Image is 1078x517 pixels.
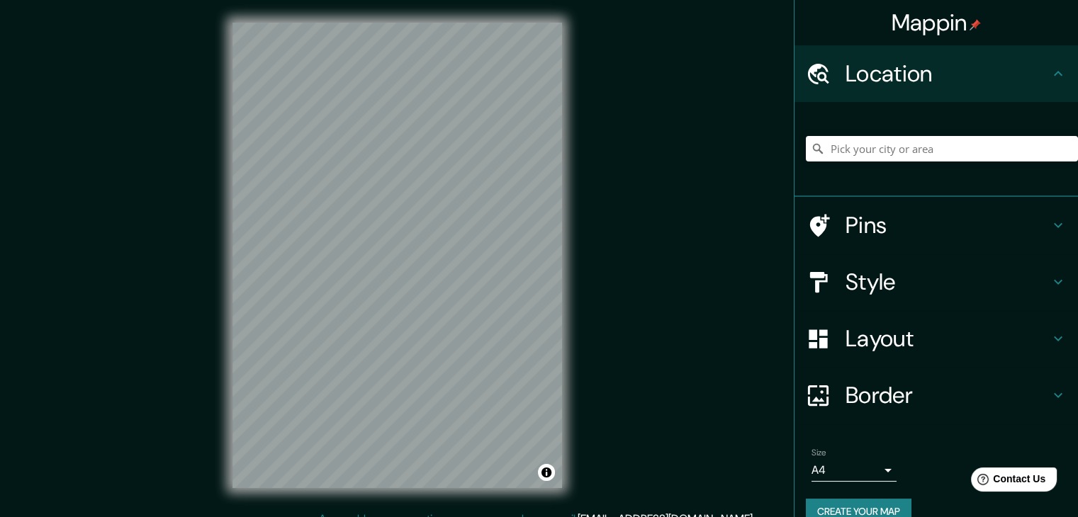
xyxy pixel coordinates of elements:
div: A4 [812,459,897,482]
div: Pins [795,197,1078,254]
h4: Pins [846,211,1050,239]
h4: Layout [846,324,1050,353]
h4: Style [846,268,1050,296]
iframe: Help widget launcher [952,462,1062,501]
div: Border [795,367,1078,424]
img: pin-icon.png [970,19,981,30]
div: Layout [795,310,1078,367]
div: Style [795,254,1078,310]
h4: Mappin [892,8,982,37]
input: Pick your city or area [806,136,1078,161]
div: Location [795,45,1078,102]
canvas: Map [232,23,562,488]
label: Size [812,447,826,459]
h4: Location [846,59,1050,88]
button: Toggle attribution [538,464,555,481]
h4: Border [846,381,1050,409]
